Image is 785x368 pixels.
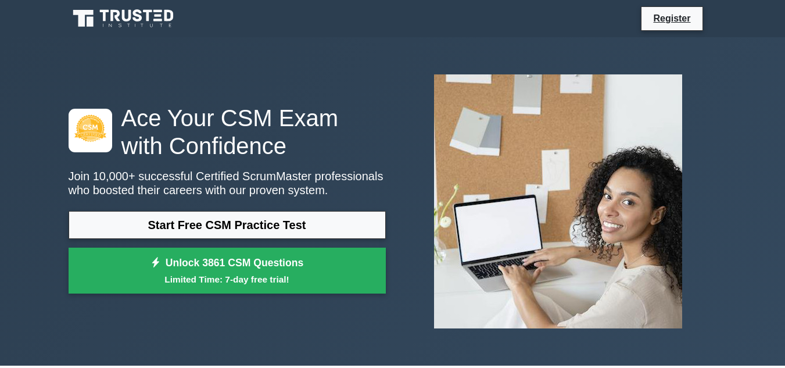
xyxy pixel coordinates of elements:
[69,248,386,294] a: Unlock 3861 CSM QuestionsLimited Time: 7-day free trial!
[83,273,371,286] small: Limited Time: 7-day free trial!
[69,104,386,160] h1: Ace Your CSM Exam with Confidence
[646,11,697,26] a: Register
[69,169,386,197] p: Join 10,000+ successful Certified ScrumMaster professionals who boosted their careers with our pr...
[69,211,386,239] a: Start Free CSM Practice Test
